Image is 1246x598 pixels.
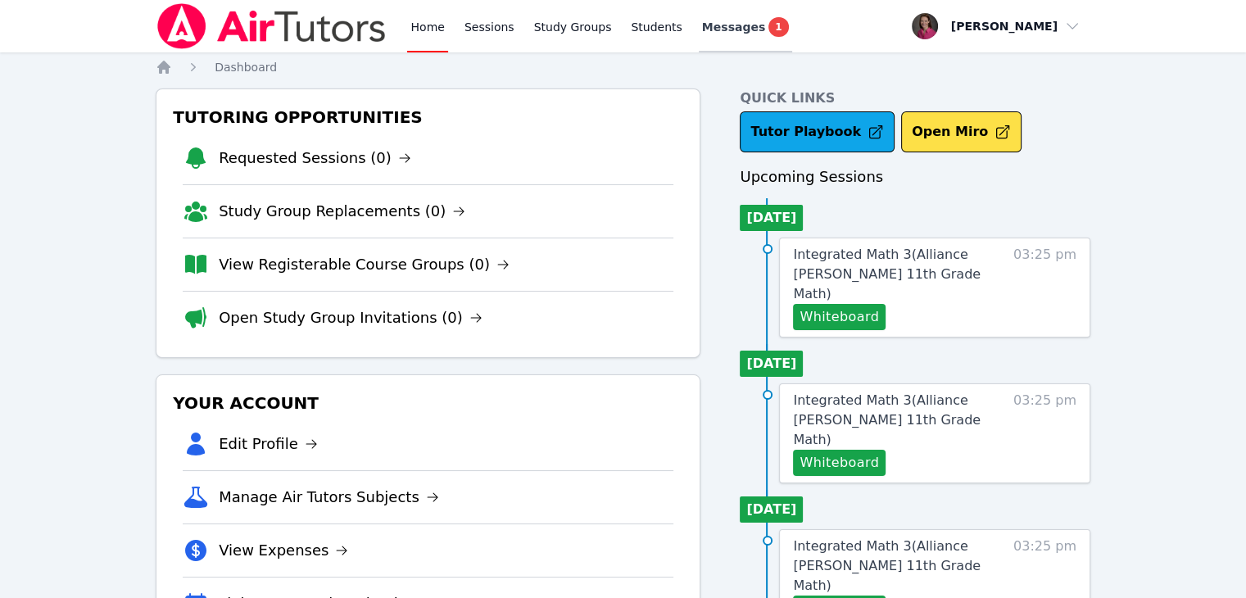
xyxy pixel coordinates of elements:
[702,19,765,35] span: Messages
[219,147,411,170] a: Requested Sessions (0)
[901,111,1022,152] button: Open Miro
[170,102,686,132] h3: Tutoring Opportunities
[219,539,348,562] a: View Expenses
[215,59,277,75] a: Dashboard
[215,61,277,74] span: Dashboard
[793,245,1005,304] a: Integrated Math 3(Alliance [PERSON_NAME] 11th Grade Math)
[740,205,803,231] li: [DATE]
[156,3,387,49] img: Air Tutors
[793,247,981,301] span: Integrated Math 3 ( Alliance [PERSON_NAME] 11th Grade Math )
[740,165,1090,188] h3: Upcoming Sessions
[793,391,1005,450] a: Integrated Math 3(Alliance [PERSON_NAME] 11th Grade Math)
[219,433,318,455] a: Edit Profile
[219,253,510,276] a: View Registerable Course Groups (0)
[740,496,803,523] li: [DATE]
[1013,245,1076,330] span: 03:25 pm
[793,392,981,447] span: Integrated Math 3 ( Alliance [PERSON_NAME] 11th Grade Math )
[740,111,895,152] a: Tutor Playbook
[219,306,483,329] a: Open Study Group Invitations (0)
[793,450,886,476] button: Whiteboard
[1013,391,1076,476] span: 03:25 pm
[170,388,686,418] h3: Your Account
[793,538,981,593] span: Integrated Math 3 ( Alliance [PERSON_NAME] 11th Grade Math )
[793,537,1005,596] a: Integrated Math 3(Alliance [PERSON_NAME] 11th Grade Math)
[740,88,1090,108] h4: Quick Links
[793,304,886,330] button: Whiteboard
[156,59,1090,75] nav: Breadcrumb
[219,486,439,509] a: Manage Air Tutors Subjects
[768,17,788,37] span: 1
[219,200,465,223] a: Study Group Replacements (0)
[740,351,803,377] li: [DATE]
